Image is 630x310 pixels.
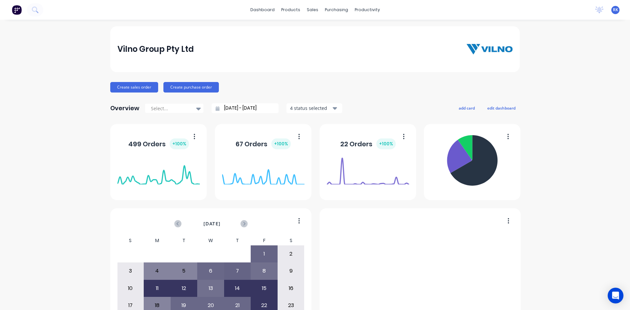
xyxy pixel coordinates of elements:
[203,220,220,227] span: [DATE]
[454,104,479,112] button: add card
[170,138,189,149] div: + 100 %
[144,280,170,297] div: 11
[251,246,277,262] div: 1
[110,102,139,115] div: Overview
[117,236,144,245] div: S
[278,280,304,297] div: 16
[144,263,170,279] div: 4
[278,246,304,262] div: 2
[110,82,158,93] button: Create sales order
[12,5,22,15] img: Factory
[286,103,342,113] button: 4 status selected
[224,236,251,245] div: T
[278,5,304,15] div: products
[117,263,144,279] div: 3
[198,263,224,279] div: 6
[198,280,224,297] div: 13
[467,44,513,54] img: Vilno Group Pty Ltd
[117,43,194,56] div: Vilno Group Pty Ltd
[613,7,618,13] span: RK
[304,5,322,15] div: sales
[197,236,224,245] div: W
[483,104,520,112] button: edit dashboard
[290,105,331,112] div: 4 status selected
[224,263,251,279] div: 7
[251,263,277,279] div: 8
[251,236,278,245] div: F
[117,280,144,297] div: 10
[322,5,351,15] div: purchasing
[128,138,189,149] div: 499 Orders
[171,263,197,279] div: 5
[163,82,219,93] button: Create purchase order
[144,236,171,245] div: M
[340,138,396,149] div: 22 Orders
[278,263,304,279] div: 9
[247,5,278,15] a: dashboard
[251,280,277,297] div: 15
[376,138,396,149] div: + 100 %
[278,236,304,245] div: S
[351,5,383,15] div: productivity
[271,138,291,149] div: + 100 %
[171,280,197,297] div: 12
[224,280,251,297] div: 14
[608,288,623,303] div: Open Intercom Messenger
[236,138,291,149] div: 67 Orders
[171,236,198,245] div: T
